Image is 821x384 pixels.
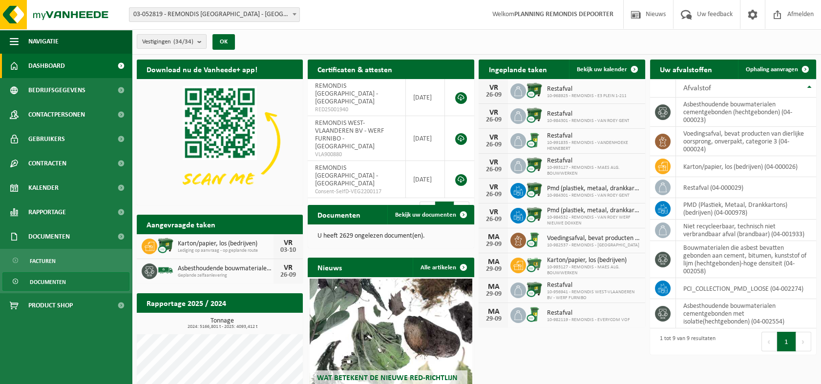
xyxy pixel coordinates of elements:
td: asbesthoudende bouwmaterialen cementgebonden met isolatie(hechtgebonden) (04-002554) [676,299,816,328]
div: 26-09 [484,191,503,198]
button: Next [796,332,811,351]
h2: Aangevraagde taken [137,215,225,234]
a: Bekijk uw kalender [569,60,644,79]
img: WB-1100-CU [526,157,543,173]
strong: PLANNING REMONDIS DEPOORTER [514,11,613,18]
span: 2024: 5166,801 t - 2025: 4093,412 t [142,324,303,329]
div: VR [484,183,503,191]
span: 10-984301 - REMONDIS - VAN ROEY GENT [547,193,640,199]
td: PMD (Plastiek, Metaal, Drankkartons) (bedrijven) (04-000978) [676,198,816,220]
img: WB-0660-CU [526,256,543,273]
div: VR [484,134,503,141]
div: MA [484,233,503,241]
span: Restafval [547,282,640,289]
span: Documenten [30,273,66,291]
div: VR [484,159,503,166]
div: 26-09 [484,92,503,99]
div: VR [484,84,503,92]
h3: Tonnage [142,318,303,329]
span: Restafval [547,132,640,140]
h2: Download nu de Vanheede+ app! [137,60,267,79]
span: Lediging op aanvraag - op geplande route [178,248,274,254]
a: Documenten [2,272,129,291]
h2: Certificaten & attesten [308,60,402,79]
div: 26-09 [484,117,503,123]
td: voedingsafval, bevat producten van dierlijke oorsprong, onverpakt, categorie 3 (04-000024) [676,127,816,156]
img: WB-1100-CU [157,237,174,254]
td: asbesthoudende bouwmaterialen cementgebonden (hechtgebonden) (04-000023) [676,98,816,127]
span: Afvalstof [683,84,711,92]
span: 10-993127 - REMONDIS - MAES ALG. BOUWWERKEN [547,264,640,276]
a: Bekijk rapportage [230,312,302,332]
div: VR [484,109,503,117]
span: Pmd (plastiek, metaal, drankkartons) (bedrijven) [547,185,640,193]
img: WB-1100-CU [526,281,543,298]
h2: Rapportage 2025 / 2024 [137,293,236,312]
td: [DATE] [406,116,445,161]
td: restafval (04-000029) [676,177,816,198]
span: Ophaling aanvragen [746,66,798,73]
span: 10-993127 - REMONDIS - MAES ALG. BOUWWERKEN [547,165,640,177]
div: 29-09 [484,266,503,273]
span: VLA900880 [315,151,398,159]
p: U heeft 2629 ongelezen document(en). [317,233,464,240]
span: Contracten [28,151,66,176]
a: Ophaling aanvragen [738,60,815,79]
span: Restafval [547,85,626,93]
span: REMONDIS WEST-VLAANDEREN BV - WERF FURNIBO - [GEOGRAPHIC_DATA] [315,120,384,150]
a: Alle artikelen [413,258,473,277]
img: Download de VHEPlus App [137,79,303,203]
span: RED25001940 [315,106,398,114]
button: Vestigingen(34/34) [137,34,207,49]
button: OK [212,34,235,50]
div: 26-09 [278,272,298,279]
span: 10-984532 - REMONDIS - VAN ROEY WERF NIEUWE DOKKEN [547,215,640,226]
img: BL-SO-LV [157,262,174,279]
span: 10-984301 - REMONDIS - VAN ROEY GENT [547,118,629,124]
h2: Nieuws [308,258,352,277]
span: Geplande zelfaanlevering [178,273,274,279]
div: VR [278,239,298,247]
span: Restafval [547,110,629,118]
img: WB-1100-CU [526,182,543,198]
img: WB-1100-CU [526,107,543,123]
span: Documenten [28,224,70,249]
div: MA [484,308,503,316]
span: Restafval [547,309,630,317]
td: [DATE] [406,161,445,198]
div: 26-09 [484,166,503,173]
span: Product Shop [28,293,73,318]
span: 03-052819 - REMONDIS WEST-VLAANDEREN - OOSTENDE [129,8,299,21]
img: WB-1100-CU [526,206,543,223]
div: 26-09 [484,141,503,148]
span: Rapportage [28,200,66,224]
span: REMONDIS [GEOGRAPHIC_DATA] - [GEOGRAPHIC_DATA] [315,164,378,187]
span: 10-982537 - REMONDIS - [GEOGRAPHIC_DATA] [547,243,640,248]
img: WB-0240-CU [526,231,543,248]
button: 1 [777,332,796,351]
div: MA [484,283,503,291]
span: Contactpersonen [28,102,85,127]
h2: Uw afvalstoffen [650,60,722,79]
div: VR [484,208,503,216]
span: REMONDIS [GEOGRAPHIC_DATA] - [GEOGRAPHIC_DATA] [315,82,378,105]
div: MA [484,258,503,266]
count: (34/34) [173,39,193,45]
span: Navigatie [28,29,59,54]
img: WB-0240-CU [526,306,543,323]
span: Kalender [28,176,59,200]
td: PCI_COLLECTION_PMD_LOOSE (04-002274) [676,278,816,299]
span: Pmd (plastiek, metaal, drankkartons) (bedrijven) [547,207,640,215]
a: Bekijk uw documenten [387,205,473,224]
h2: Documenten [308,205,370,224]
div: 26-09 [484,216,503,223]
span: Facturen [30,252,56,270]
button: Previous [761,332,777,351]
div: 1 tot 9 van 9 resultaten [655,331,716,352]
td: niet recycleerbaar, technisch niet verbrandbaar afval (brandbaar) (04-001933) [676,220,816,241]
a: Facturen [2,251,129,270]
div: 29-09 [484,316,503,323]
div: 29-09 [484,291,503,298]
td: bouwmaterialen die asbest bevatten gebonden aan cement, bitumen, kunststof of lijm (hechtgebonden... [676,241,816,278]
div: 29-09 [484,241,503,248]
